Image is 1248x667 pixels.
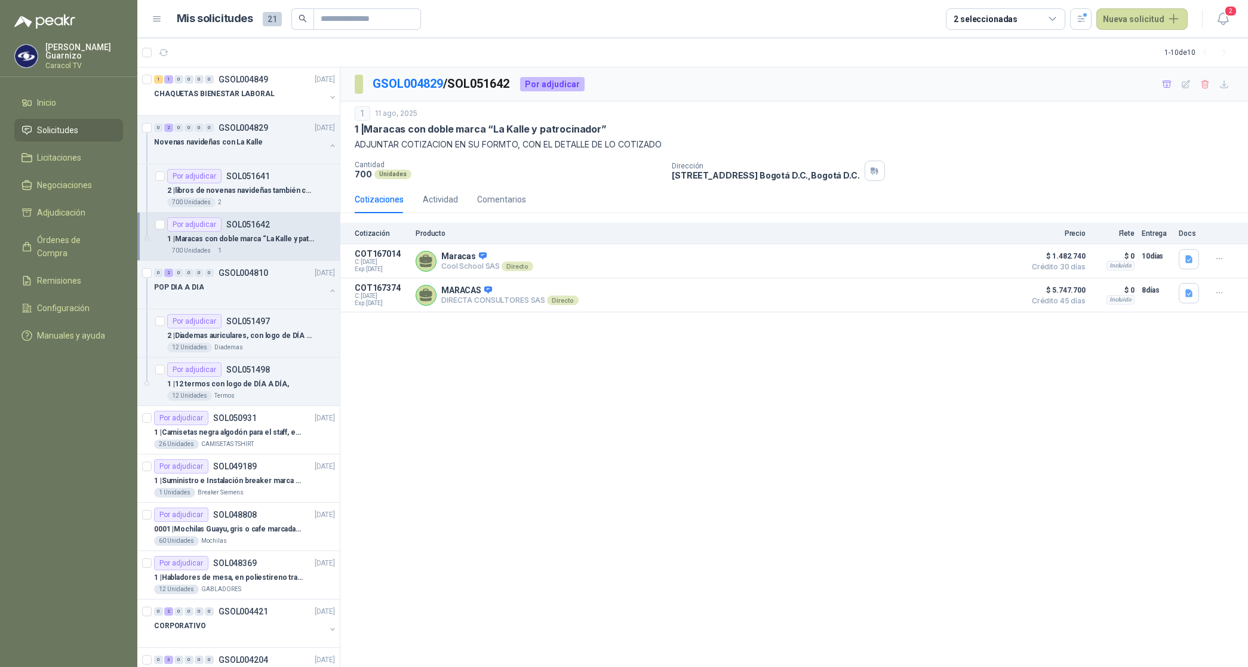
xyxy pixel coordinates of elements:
p: [DATE] [315,606,335,617]
p: Termos [214,391,235,401]
div: 0 [195,607,204,616]
p: ADJUNTAR COTIZACION EN SU FORMTO, CON EL DETALLE DE LO COTIZADO [355,138,1234,151]
div: 0 [154,269,163,277]
p: Caracol TV [45,62,123,69]
div: 0 [185,656,193,664]
p: Maracas [441,251,533,262]
p: / SOL051642 [373,75,511,93]
div: Directo [547,296,579,305]
p: 1 [218,246,222,256]
a: Negociaciones [14,174,123,196]
a: Por adjudicarSOL0516421 |Maracas con doble marca “La Kalle y patrocinador”700 Unidades1 [137,213,340,261]
p: [DATE] [315,74,335,85]
span: $ 5.747.700 [1026,283,1086,297]
p: DIRECTA CONSULTORES SAS [441,296,579,305]
a: GSOL004829 [373,76,443,91]
p: 2 | libros de novenas navideñas también con 2 marcas [167,185,316,196]
p: 1 | Maracas con doble marca “La Kalle y patrocinador” [355,123,607,136]
div: Por adjudicar [167,314,222,328]
p: SOL050931 [213,414,257,422]
span: Inicio [37,96,56,109]
button: Nueva solicitud [1096,8,1188,30]
div: 0 [174,75,183,84]
p: [DATE] [315,413,335,424]
h1: Mis solicitudes [177,10,253,27]
p: 0001 | Mochilas Guayu, gris o cafe marcadas con un logo [154,524,303,535]
div: Incluido [1106,295,1135,305]
div: 1 - 10 de 10 [1164,43,1234,62]
p: POP DIA A DIA [154,282,204,293]
div: 700 Unidades [167,246,216,256]
div: 0 [185,607,193,616]
span: Negociaciones [37,179,92,192]
a: Solicitudes [14,119,123,142]
span: search [299,14,307,23]
div: 1 [164,75,173,84]
p: Docs [1179,229,1203,238]
p: [DATE] [315,558,335,569]
img: Company Logo [15,45,38,67]
span: 2 [1224,5,1237,17]
a: Por adjudicarSOL048369[DATE] 1 |Habladores de mesa, en poliestireno translucido (SOLO EL SOPORTE)... [137,551,340,600]
span: C: [DATE] [355,293,408,300]
div: 0 [205,656,214,664]
p: GSOL004421 [219,607,268,616]
div: 3 [164,656,173,664]
div: 1 Unidades [154,488,195,497]
div: 0 [205,269,214,277]
p: Novenas navideñas con La Kalle [154,137,262,148]
button: 2 [1212,8,1234,30]
a: Configuración [14,297,123,319]
a: 0 2 0 0 0 0 GSOL004421[DATE] CORPORATIVO [154,604,337,643]
div: 0 [205,124,214,132]
a: Por adjudicarSOL0514972 |Diademas auriculares, con logo de DÍA A DÍA,12 UnidadesDiademas [137,309,340,358]
p: 10 días [1142,249,1172,263]
a: Por adjudicarSOL049189[DATE] 1 |Suministro e Instalación breaker marca SIEMENS modelo:3WT82026AA,... [137,454,340,503]
p: 8 días [1142,283,1172,297]
a: Licitaciones [14,146,123,169]
div: 0 [185,75,193,84]
div: 0 [195,124,204,132]
a: Por adjudicarSOL0516412 |libros de novenas navideñas también con 2 marcas700 Unidades2 [137,164,340,213]
p: 1 | Maracas con doble marca “La Kalle y patrocinador” [167,233,316,245]
p: Precio [1026,229,1086,238]
div: 12 Unidades [167,343,212,352]
a: Órdenes de Compra [14,229,123,265]
a: 0 2 0 0 0 0 GSOL004829[DATE] Novenas navideñas con La Kalle [154,121,337,159]
div: Comentarios [477,193,526,206]
p: $ 0 [1093,283,1135,297]
p: [DATE] [315,654,335,666]
p: CORPORATIVO [154,620,206,632]
span: 21 [263,12,282,26]
div: Incluido [1106,261,1135,271]
div: Por adjudicar [167,362,222,377]
div: 1 [154,75,163,84]
div: Por adjudicar [520,77,585,91]
p: 11 ago, 2025 [375,108,417,119]
p: 1 | Suministro e Instalación breaker marca SIEMENS modelo:3WT82026AA, Regulable de 800A - 2000 AMP [154,475,303,487]
div: 0 [195,75,204,84]
div: 0 [205,75,214,84]
p: Entrega [1142,229,1172,238]
span: $ 1.482.740 [1026,249,1086,263]
div: 60 Unidades [154,536,199,546]
p: SOL049189 [213,462,257,471]
a: 1 1 0 0 0 0 GSOL004849[DATE] CHAQUETAS BIENESTAR LABORAL [154,72,337,110]
p: Diademas [214,343,243,352]
p: 1 | Camisetas negra algodón para el staff, estampadas en espalda y frente con el logo [154,427,303,438]
p: $ 0 [1093,249,1135,263]
div: 2 [164,607,173,616]
p: [DATE] [315,122,335,134]
div: 2 [164,124,173,132]
a: Por adjudicarSOL050931[DATE] 1 |Camisetas negra algodón para el staff, estampadas en espalda y fr... [137,406,340,454]
p: Cotización [355,229,408,238]
span: Solicitudes [37,124,78,137]
span: Crédito 30 días [1026,263,1086,271]
span: Exp: [DATE] [355,300,408,307]
div: 0 [174,124,183,132]
span: Crédito 45 días [1026,297,1086,305]
p: CAMISETAS TSHIRT [201,439,254,449]
div: 700 Unidades [167,198,216,207]
div: 0 [174,656,183,664]
a: Remisiones [14,269,123,292]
